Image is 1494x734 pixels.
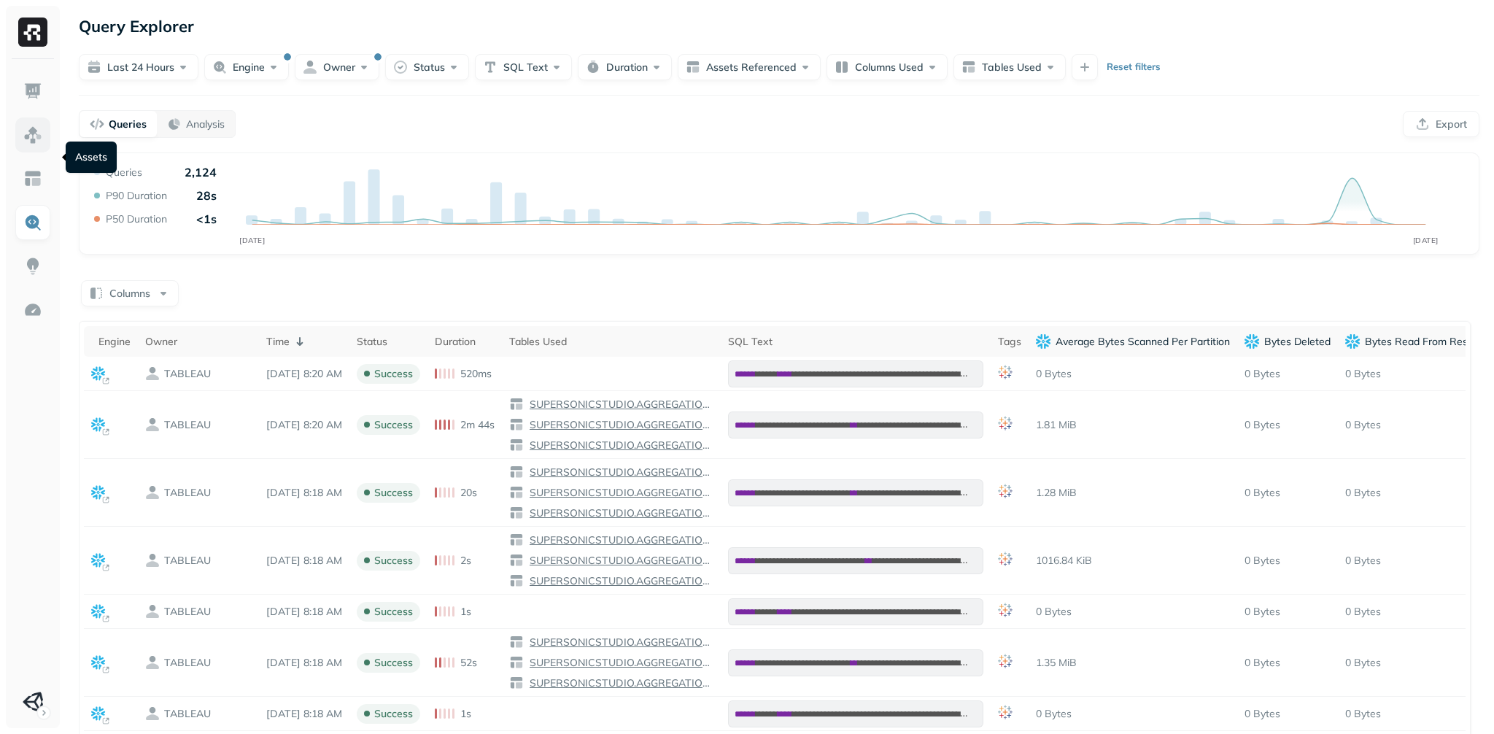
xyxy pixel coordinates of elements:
[164,554,211,568] p: TABLEAU
[145,417,160,432] img: owner
[1029,629,1237,697] td: 1.35 MiB
[527,439,713,452] p: SUPERSONICSTUDIO.AGGREGATIONS.TABLEAU_USERS
[295,54,379,80] button: Owner
[435,335,495,349] div: Duration
[524,676,713,690] a: SUPERSONICSTUDIO.AGGREGATIONS.TABLEAU_USERS
[509,573,524,588] img: table
[509,397,524,412] img: table
[266,605,342,619] p: Sep 9, 2025 8:18 AM
[953,54,1066,80] button: Tables Used
[1107,60,1161,74] p: Reset filters
[509,655,524,670] img: table
[266,554,342,568] p: Sep 9, 2025 8:18 AM
[827,54,948,80] button: Columns Used
[527,636,713,649] p: SUPERSONICSTUDIO.AGGREGATIONS.EXTRACT_EVENTS
[66,142,117,173] div: Assets
[164,656,211,670] p: TABLEAU
[1237,697,1338,731] td: 0 Bytes
[266,656,342,670] p: Sep 9, 2025 8:18 AM
[23,692,43,712] img: Unity
[23,125,42,144] img: Assets
[460,486,477,500] p: 20s
[527,656,713,670] p: SUPERSONICSTUDIO.AGGREGATIONS.DIM_GAMES_MIRROR
[527,676,713,690] p: SUPERSONICSTUDIO.AGGREGATIONS.TABLEAU_USERS
[460,656,477,670] p: 52s
[385,54,469,80] button: Status
[196,212,217,226] p: <1s
[164,605,211,619] p: TABLEAU
[1029,357,1237,391] td: 0 Bytes
[509,553,524,568] img: table
[1338,527,1487,595] td: 0 Bytes
[164,486,211,500] p: TABLEAU
[145,366,160,381] img: owner
[524,506,713,520] a: SUPERSONICSTUDIO.AGGREGATIONS.TABLEAU_USERS
[460,367,492,381] p: 520ms
[374,554,413,568] p: success
[524,554,713,568] a: SUPERSONICSTUDIO.AGGREGATIONS.DIM_GAMES_MIRROR
[1365,335,1479,349] p: Bytes Read From Result
[164,418,211,432] p: TABLEAU
[145,335,252,349] div: Owner
[239,236,265,245] tspan: [DATE]
[186,117,225,131] p: Analysis
[578,54,672,80] button: Duration
[23,301,42,320] img: Optimization
[106,212,167,226] p: P50 Duration
[164,707,211,721] p: TABLEAU
[23,169,42,188] img: Asset Explorer
[79,13,194,39] p: Query Explorer
[509,465,524,479] img: table
[266,333,342,350] div: Time
[204,54,289,80] button: Engine
[1403,111,1479,137] button: Export
[524,486,713,500] a: SUPERSONICSTUDIO.AGGREGATIONS.DIM_GAMES_MIRROR
[1338,357,1487,391] td: 0 Bytes
[460,418,495,432] p: 2m 44s
[1029,527,1237,595] td: 1016.84 KiB
[1264,335,1331,349] p: Bytes Deleted
[527,533,713,547] p: SUPERSONICSTUDIO.AGGREGATIONS.EXTRACT_EVENTS
[524,398,713,412] a: SUPERSONICSTUDIO.AGGREGATIONS.EXTRACT_EVENTS
[1237,629,1338,697] td: 0 Bytes
[1237,527,1338,595] td: 0 Bytes
[266,707,342,721] p: Sep 9, 2025 8:18 AM
[145,655,160,670] img: owner
[109,117,147,131] p: Queries
[374,707,413,721] p: success
[509,335,713,349] div: Tables Used
[145,553,160,568] img: owner
[23,257,42,276] img: Insights
[106,166,142,179] p: Queries
[524,465,713,479] a: SUPERSONICSTUDIO.AGGREGATIONS.EXTRACT_EVENTS
[374,486,413,500] p: success
[527,465,713,479] p: SUPERSONICSTUDIO.AGGREGATIONS.EXTRACT_EVENTS
[98,335,131,349] div: Engine
[509,533,524,547] img: table
[145,485,160,500] img: owner
[374,605,413,619] p: success
[1029,697,1237,731] td: 0 Bytes
[1029,595,1237,629] td: 0 Bytes
[266,367,342,381] p: Sep 9, 2025 8:20 AM
[266,486,342,500] p: Sep 9, 2025 8:18 AM
[185,165,217,179] p: 2,124
[1338,629,1487,697] td: 0 Bytes
[524,439,713,452] a: SUPERSONICSTUDIO.AGGREGATIONS.TABLEAU_USERS
[509,676,524,690] img: table
[1237,391,1338,459] td: 0 Bytes
[524,418,713,432] a: SUPERSONICSTUDIO.AGGREGATIONS.DIM_GAMES_MIRROR
[23,82,42,101] img: Dashboard
[79,54,198,80] button: Last 24 hours
[1237,595,1338,629] td: 0 Bytes
[728,335,983,349] div: SQL Text
[374,656,413,670] p: success
[1338,697,1487,731] td: 0 Bytes
[1056,335,1230,349] p: Average Bytes Scanned Per Partition
[460,554,471,568] p: 2s
[475,54,572,80] button: SQL Text
[1029,391,1237,459] td: 1.81 MiB
[509,506,524,520] img: table
[1338,391,1487,459] td: 0 Bytes
[524,636,713,649] a: SUPERSONICSTUDIO.AGGREGATIONS.EXTRACT_EVENTS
